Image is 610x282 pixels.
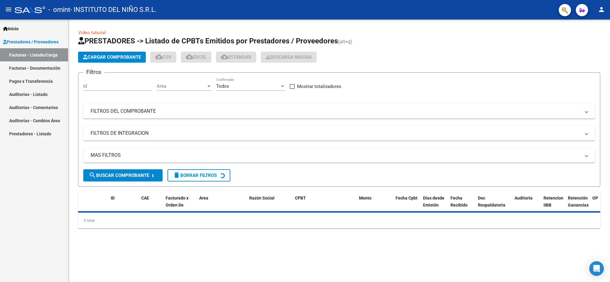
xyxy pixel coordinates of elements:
span: Monto [359,196,371,200]
app-download-masive: Descarga masiva de comprobantes (adjuntos) [261,52,317,63]
mat-icon: search [89,171,96,179]
span: Mostrar totalizadores [297,83,341,90]
span: EXCEL [186,54,206,60]
span: CSV [155,54,171,60]
button: Borrar Filtros [167,169,230,181]
span: Buscar Comprobante [89,173,149,178]
a: Video tutorial [78,30,106,35]
span: Inicio [3,25,19,32]
button: Cargar Comprobante [78,52,146,63]
span: Retencion IIBB [544,196,563,207]
span: Auditoria [515,196,533,200]
div: 0 total [78,213,600,228]
span: Estandar [221,54,251,60]
span: CPBT [295,196,306,200]
datatable-header-cell: CPBT [292,192,357,218]
button: EXCEL [181,52,211,63]
span: Retención Ganancias [568,196,589,207]
span: Fecha Recibido [450,196,468,207]
h3: Filtros [83,68,104,76]
mat-expansion-panel-header: MAS FILTROS [83,148,595,163]
button: CSV [150,52,176,63]
span: Cargar Comprobante [83,54,141,60]
span: Area [199,196,208,200]
span: PRESTADORES -> Listado de CPBTs Emitidos por Prestadores / Proveedores [78,37,338,45]
datatable-header-cell: ID [108,192,139,218]
datatable-header-cell: Días desde Emisión [421,192,448,218]
datatable-header-cell: Fecha Recibido [448,192,475,218]
button: Estandar [216,52,256,63]
span: Descarga Masiva [266,54,312,60]
button: Descarga Masiva [261,52,317,63]
datatable-header-cell: Retención Ganancias [565,192,590,218]
mat-expansion-panel-header: FILTROS DEL COMPROBANTE [83,104,595,119]
mat-panel-title: FILTROS DEL COMPROBANTE [91,108,580,115]
span: - INSTITUTO DEL NIÑO S.R.L. [70,3,157,16]
div: Open Intercom Messenger [589,261,604,276]
mat-panel-title: MAS FILTROS [91,152,580,159]
span: Todos [216,83,229,89]
mat-icon: cloud_download [186,53,193,60]
datatable-header-cell: Doc Respaldatoria [475,192,512,218]
span: ID [111,196,115,200]
mat-icon: cloud_download [155,53,163,60]
span: Facturado x Orden De [166,196,188,207]
span: Razón Social [249,196,274,200]
span: Prestadores / Proveedores [3,38,59,45]
span: Fecha Cpbt [396,196,418,200]
mat-icon: delete [173,171,180,179]
datatable-header-cell: Retencion IIBB [541,192,565,218]
span: Area [157,83,206,89]
mat-expansion-panel-header: FILTROS DE INTEGRACION [83,126,595,141]
datatable-header-cell: Fecha Cpbt [393,192,421,218]
mat-icon: cloud_download [221,53,228,60]
span: OP [592,196,598,200]
datatable-header-cell: Area [197,192,238,218]
datatable-header-cell: Monto [357,192,393,218]
span: Doc Respaldatoria [478,196,505,207]
mat-icon: person [598,6,605,13]
datatable-header-cell: Facturado x Orden De [163,192,197,218]
button: Buscar Comprobante [83,169,163,181]
span: Días desde Emisión [423,196,444,207]
mat-icon: menu [5,6,12,13]
datatable-header-cell: CAE [139,192,163,218]
mat-panel-title: FILTROS DE INTEGRACION [91,130,580,137]
datatable-header-cell: Razón Social [247,192,292,218]
span: CAE [141,196,149,200]
span: Borrar Filtros [173,173,217,178]
span: (alt+q) [338,39,352,45]
span: - omint [48,3,70,16]
datatable-header-cell: Auditoria [512,192,541,218]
